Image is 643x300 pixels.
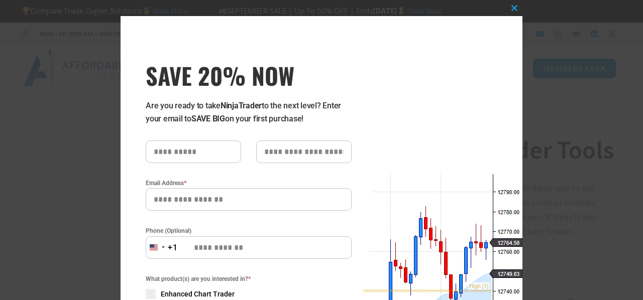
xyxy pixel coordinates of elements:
[146,99,352,125] p: Are you ready to take to the next level? Enter your email to on your first purchase!
[146,289,352,299] label: Enhanced Chart Trader
[191,114,225,123] strong: SAVE BIG
[221,101,262,110] strong: NinjaTrader
[146,226,352,236] label: Phone (Optional)
[168,241,178,254] div: +1
[161,289,235,299] span: Enhanced Chart Trader
[146,274,352,284] span: What product(s) are you interested in?
[146,178,352,188] label: Email Address
[609,266,633,290] iframe: Intercom live chat
[146,236,178,259] button: Selected country
[146,61,352,89] span: SAVE 20% NOW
